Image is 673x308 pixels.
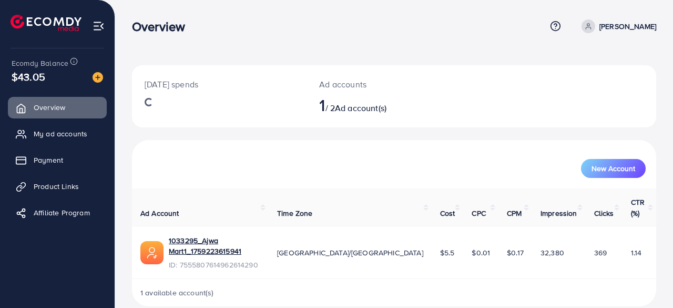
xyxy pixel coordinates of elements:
p: [PERSON_NAME] [599,20,656,33]
span: 1 available account(s) [140,287,214,298]
span: $0.17 [507,247,524,258]
span: $5.5 [440,247,455,258]
span: Impression [541,208,577,218]
img: ic-ads-acc.e4c84228.svg [140,241,164,264]
span: My ad accounts [34,128,87,139]
span: 369 [594,247,607,258]
span: ID: 7555807614962614290 [169,260,260,270]
span: CTR (%) [631,197,645,218]
span: Overview [34,102,65,113]
h2: / 2 [319,95,425,115]
span: $43.05 [12,69,45,84]
span: CPC [472,208,485,218]
p: [DATE] spends [145,78,294,91]
img: menu [93,20,105,32]
img: logo [11,15,81,31]
span: Affiliate Program [34,207,90,218]
span: Product Links [34,181,79,192]
p: Ad accounts [319,78,425,91]
span: Cost [440,208,455,218]
span: [GEOGRAPHIC_DATA]/[GEOGRAPHIC_DATA] [277,247,423,258]
span: $0.01 [472,247,490,258]
a: [PERSON_NAME] [577,19,656,33]
span: Ad account(s) [335,102,386,114]
button: New Account [581,159,646,178]
span: 1.14 [631,247,642,258]
span: Clicks [594,208,614,218]
a: Overview [8,97,107,118]
span: New Account [592,165,635,172]
span: Ad Account [140,208,179,218]
span: 1 [319,93,325,117]
a: Product Links [8,176,107,197]
span: 32,380 [541,247,564,258]
a: Affiliate Program [8,202,107,223]
a: My ad accounts [8,123,107,144]
a: 1033295_Ajwa Mart1_1759223615941 [169,235,260,257]
span: Payment [34,155,63,165]
span: Time Zone [277,208,312,218]
img: image [93,72,103,83]
h3: Overview [132,19,193,34]
a: Payment [8,150,107,171]
span: Ecomdy Balance [12,58,68,68]
span: CPM [507,208,522,218]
